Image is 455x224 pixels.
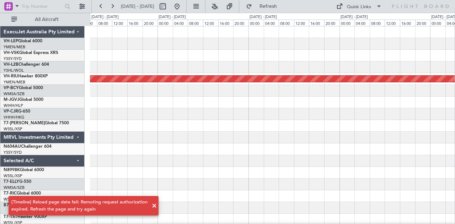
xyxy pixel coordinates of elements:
div: 00:00 [339,20,355,26]
a: VHHH/HKG [4,115,25,120]
span: Refresh [253,4,283,9]
a: T7-ELLYG-550 [4,180,31,184]
span: VP-BCY [4,86,19,90]
a: VP-BCYGlobal 5000 [4,86,43,90]
div: 12:00 [112,20,127,26]
a: YMEN/MEB [4,44,25,50]
a: VH-L2BChallenger 604 [4,62,49,67]
div: 04:00 [354,20,370,26]
div: 20:00 [324,20,339,26]
span: VH-RIU [4,74,18,78]
div: 12:00 [385,20,400,26]
div: 08:00 [188,20,203,26]
span: T7-[PERSON_NAME] [4,121,45,125]
a: VH-LEPGlobal 6000 [4,39,42,43]
div: 16:00 [218,20,234,26]
div: 04:00 [264,20,279,26]
div: 16:00 [127,20,143,26]
div: 08:00 [97,20,112,26]
div: 08:00 [279,20,294,26]
span: N8998K [4,168,20,172]
div: 20:00 [415,20,430,26]
a: N604AUChallenger 604 [4,144,52,149]
div: 00:00 [430,20,445,26]
div: [DATE] - [DATE] [341,14,368,20]
a: VP-CJRG-650 [4,109,30,114]
a: WMSA/SZB [4,91,25,97]
a: M-JGVJGlobal 5000 [4,98,43,102]
div: [DATE] - [DATE] [159,14,186,20]
span: VH-L2B [4,62,18,67]
span: [DATE] - [DATE] [121,3,154,10]
a: WMSA/SZB [4,185,25,190]
input: Trip Number [22,1,63,12]
div: [Timeline] Reload page data fail: Remoting request authorization expired. Refresh the page and tr... [11,199,148,213]
div: 08:00 [370,20,385,26]
button: All Aircraft [8,14,77,25]
span: VH-LEP [4,39,18,43]
a: VH-VSKGlobal Express XRS [4,51,58,55]
a: YSSY/SYD [4,56,22,61]
button: Refresh [243,1,285,12]
a: WIHH/HLP [4,103,23,108]
a: T7-[PERSON_NAME]Global 7500 [4,121,69,125]
span: T7-ELLY [4,180,19,184]
span: VH-VSK [4,51,19,55]
div: 12:00 [203,20,218,26]
span: VP-CJR [4,109,18,114]
div: 20:00 [233,20,248,26]
div: 12:00 [294,20,309,26]
div: [DATE] - [DATE] [91,14,119,20]
span: N604AU [4,144,21,149]
div: [DATE] - [DATE] [250,14,277,20]
a: YSSY/SYD [4,150,22,155]
a: N8998KGlobal 6000 [4,168,44,172]
span: All Aircraft [18,17,75,22]
div: 20:00 [143,20,158,26]
div: 00:00 [157,20,173,26]
div: 04:00 [173,20,188,26]
div: Quick Links [347,4,371,11]
button: Quick Links [333,1,385,12]
div: 00:00 [248,20,264,26]
a: WSSL/XSP [4,126,22,132]
div: 16:00 [309,20,324,26]
div: 16:00 [400,20,415,26]
a: VH-RIUHawker 800XP [4,74,48,78]
a: YMEN/MEB [4,80,25,85]
a: WSSL/XSP [4,173,22,179]
a: YSHL/WOL [4,68,24,73]
span: M-JGVJ [4,98,19,102]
